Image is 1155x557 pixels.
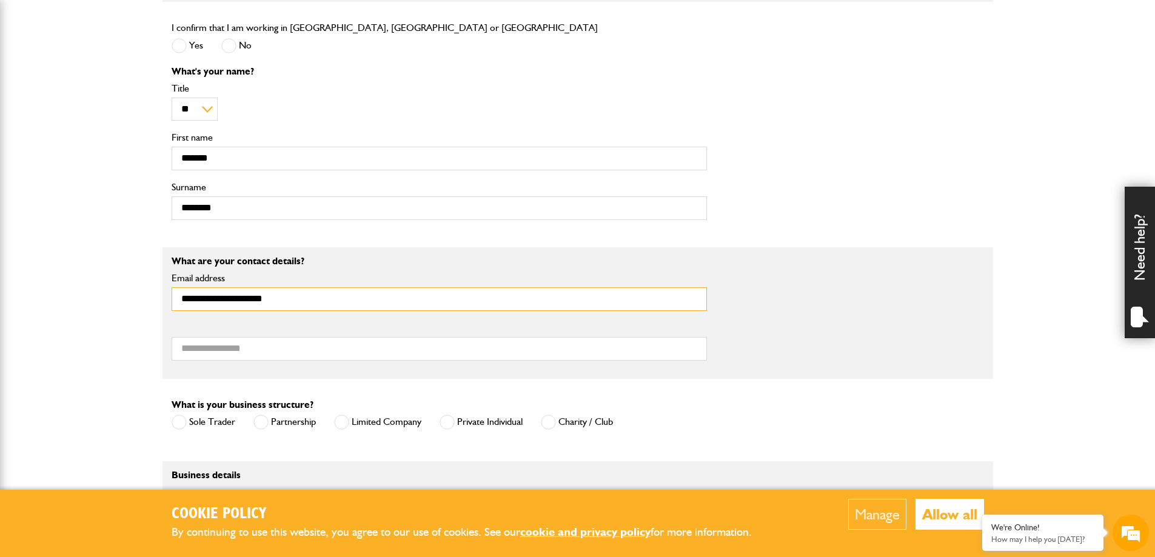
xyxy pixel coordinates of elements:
label: Title [172,84,707,93]
div: Minimize live chat window [199,6,228,35]
div: We're Online! [991,522,1094,533]
img: d_20077148190_company_1631870298795_20077148190 [21,67,51,84]
label: Email address [172,273,707,283]
textarea: Type your message and hit 'Enter' [16,219,221,363]
label: Charity / Club [541,415,613,430]
label: Partnership [253,415,316,430]
label: Limited Company [334,415,421,430]
div: Chat with us now [63,68,204,84]
label: No [221,38,252,53]
a: cookie and privacy policy [520,525,651,539]
label: First name [172,133,707,142]
em: Start Chat [165,373,220,390]
p: How may I help you today? [991,535,1094,544]
label: Private Individual [440,415,523,430]
p: What's your name? [172,67,707,76]
p: By continuing to use this website, you agree to our use of cookies. See our for more information. [172,523,772,542]
input: Enter your email address [16,148,221,175]
p: Business details [172,470,707,480]
h2: Cookie Policy [172,505,772,524]
label: I confirm that I am working in [GEOGRAPHIC_DATA], [GEOGRAPHIC_DATA] or [GEOGRAPHIC_DATA] [172,23,598,33]
button: Allow all [916,499,984,530]
div: Need help? [1125,187,1155,338]
label: Yes [172,38,203,53]
label: Sole Trader [172,415,235,430]
label: Surname [172,182,707,192]
input: Enter your phone number [16,184,221,210]
button: Manage [848,499,906,530]
label: What is your business structure? [172,400,313,410]
input: Enter your last name [16,112,221,139]
p: What are your contact details? [172,256,707,266]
